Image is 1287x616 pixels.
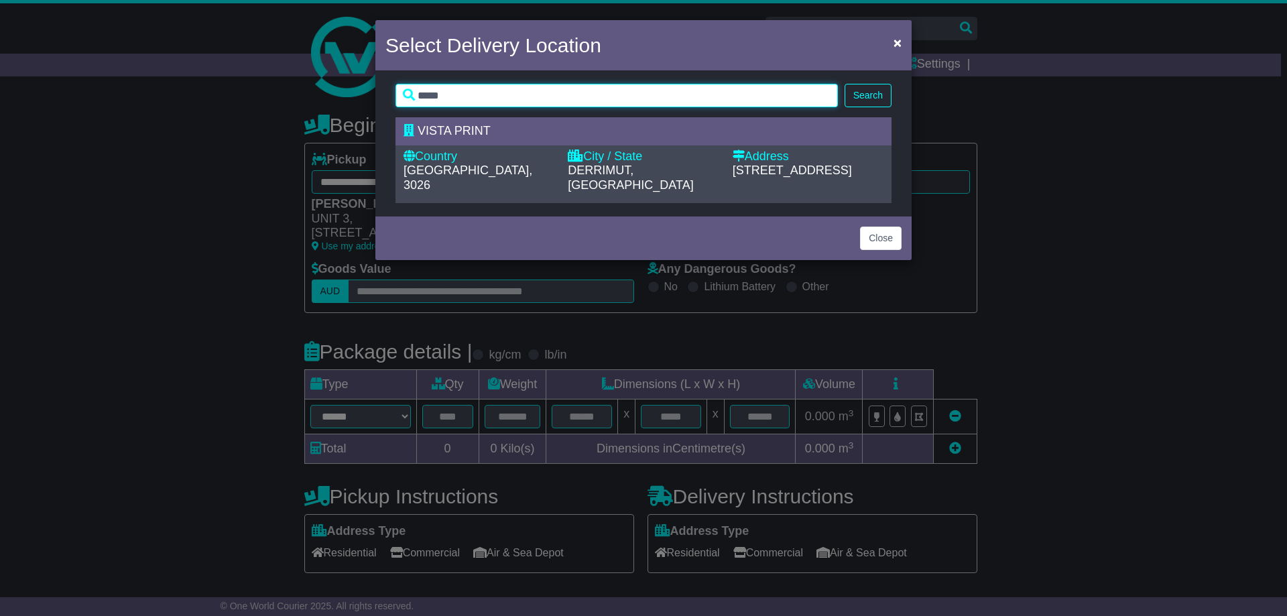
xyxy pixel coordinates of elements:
span: [GEOGRAPHIC_DATA], 3026 [404,164,532,192]
button: Close [860,227,902,250]
span: [STREET_ADDRESS] [733,164,852,177]
button: Search [845,84,892,107]
span: DERRIMUT, [GEOGRAPHIC_DATA] [568,164,693,192]
span: VISTA PRINT [418,124,491,137]
div: Address [733,149,883,164]
div: Country [404,149,554,164]
button: Close [887,29,908,56]
h4: Select Delivery Location [385,30,601,60]
span: × [894,35,902,50]
div: City / State [568,149,719,164]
